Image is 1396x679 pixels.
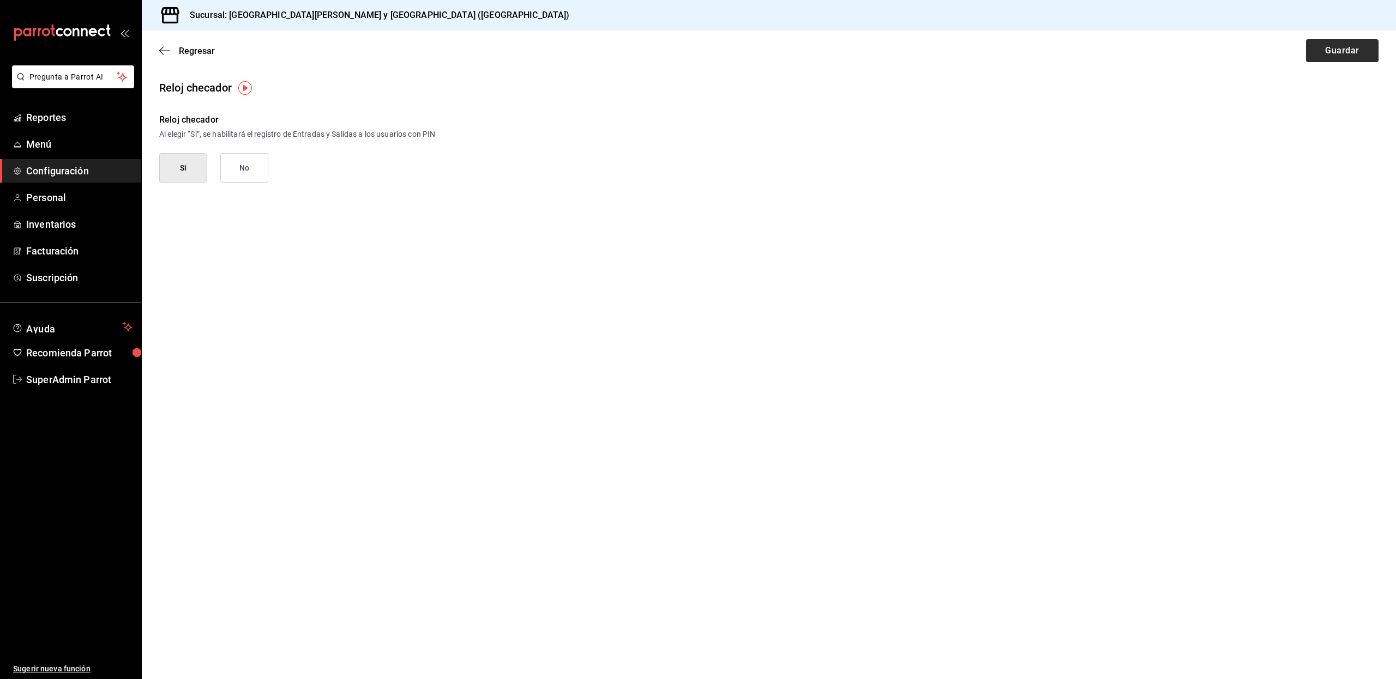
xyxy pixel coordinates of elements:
[1306,39,1379,62] button: Guardar
[26,320,118,334] span: Ayuda
[26,217,133,232] span: Inventarios
[26,244,133,258] span: Facturación
[26,190,133,205] span: Personal
[159,129,1379,140] div: Al elegir “Si”, se habilitará el registro de Entradas y Salidas a los usuarios con PIN
[29,71,117,83] span: Pregunta a Parrot AI
[26,372,133,387] span: SuperAdmin Parrot
[159,46,215,56] button: Regresar
[26,137,133,151] span: Menú
[220,153,268,183] button: No
[12,65,134,88] button: Pregunta a Parrot AI
[159,113,1379,126] div: Reloj checador
[181,9,570,22] h3: Sucursal: [GEOGRAPHIC_DATA][PERSON_NAME] y [GEOGRAPHIC_DATA] ([GEOGRAPHIC_DATA])
[26,163,133,178] span: Configuración
[238,81,252,95] img: Tooltip marker
[159,80,232,96] div: Reloj checador
[179,46,215,56] span: Regresar
[13,663,133,675] span: Sugerir nueva función
[8,79,134,90] a: Pregunta a Parrot AI
[26,110,133,125] span: Reportes
[120,28,129,37] button: open_drawer_menu
[159,153,207,183] button: Si
[26,270,133,285] span: Suscripción
[26,345,133,360] span: Recomienda Parrot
